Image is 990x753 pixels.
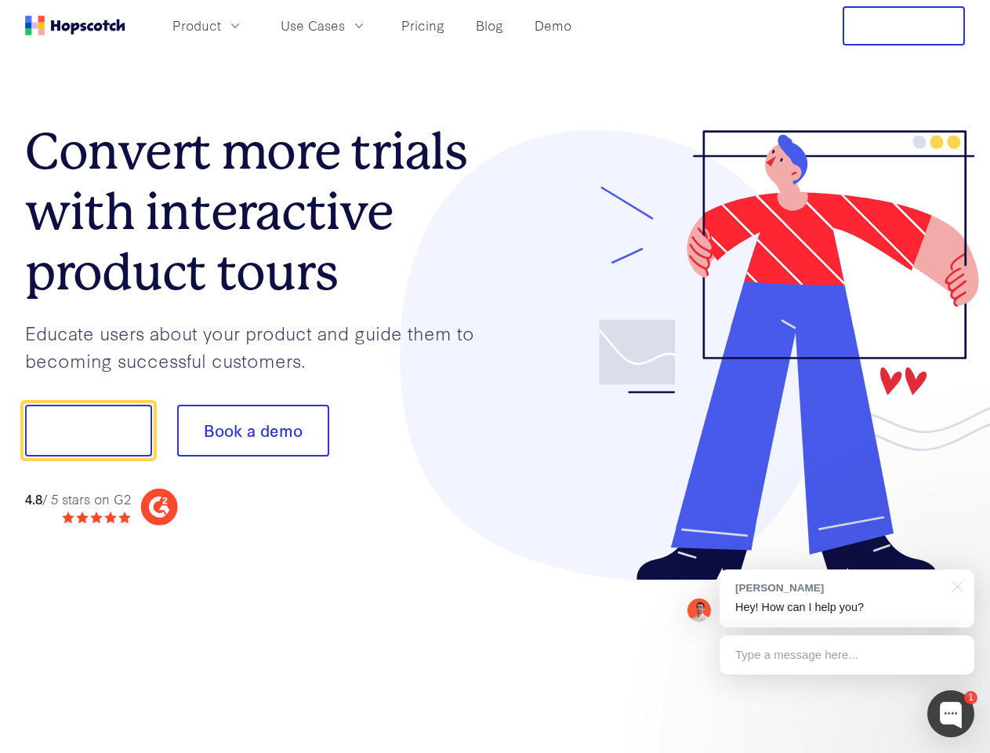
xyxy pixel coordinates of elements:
p: Educate users about your product and guide them to becoming successful customers. [25,319,495,373]
div: / 5 stars on G2 [25,489,131,509]
img: Mark Spera [687,598,711,622]
div: Type a message here... [720,635,974,675]
a: Demo [528,13,578,38]
a: Blog [470,13,510,38]
button: Free Trial [843,6,965,45]
span: Product [172,16,221,35]
button: Product [163,13,252,38]
button: Book a demo [177,405,329,457]
button: Use Cases [271,13,376,38]
a: Pricing [395,13,451,38]
div: 1 [964,691,977,704]
p: Hey! How can I help you? [735,599,959,616]
strong: 4.8 [25,489,42,507]
span: Use Cases [281,16,345,35]
a: Home [25,16,125,35]
div: [PERSON_NAME] [735,580,943,595]
button: Show me! [25,405,152,457]
h1: Convert more trials with interactive product tours [25,122,495,302]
